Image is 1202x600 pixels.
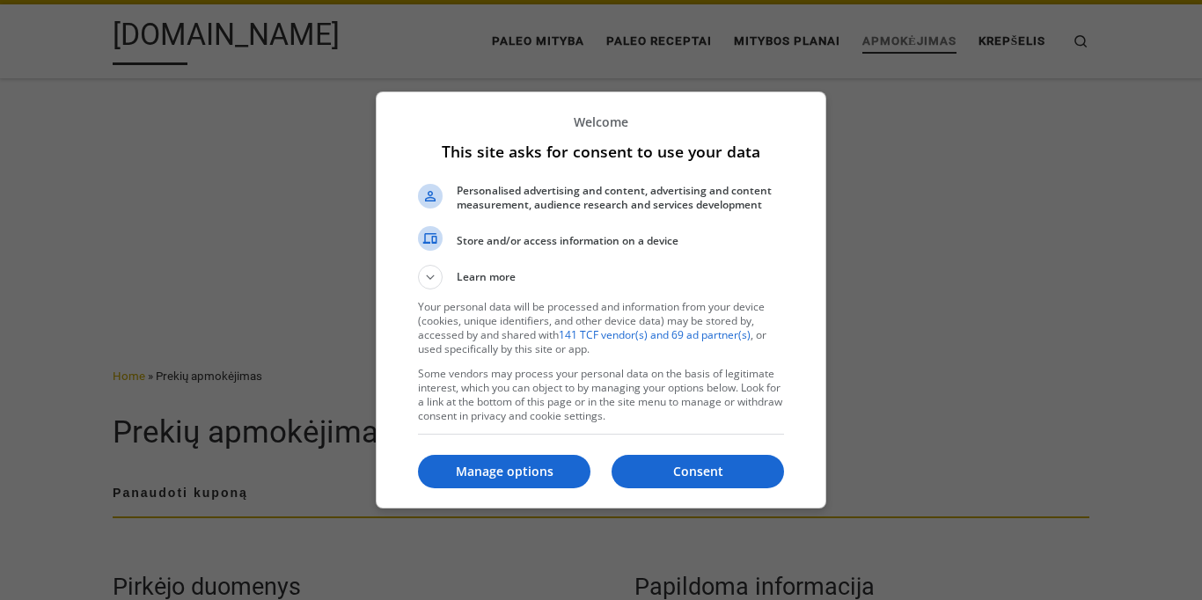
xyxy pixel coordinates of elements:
[418,141,784,162] h1: This site asks for consent to use your data
[612,455,784,488] button: Consent
[457,269,516,289] span: Learn more
[376,91,826,509] div: This site asks for consent to use your data
[418,113,784,130] p: Welcome
[418,455,590,488] button: Manage options
[418,463,590,480] p: Manage options
[418,265,784,289] button: Learn more
[612,463,784,480] p: Consent
[418,300,784,356] p: Your personal data will be processed and information from your device (cookies, unique identifier...
[457,184,784,212] span: Personalised advertising and content, advertising and content measurement, audience research and ...
[559,327,751,342] a: 141 TCF vendor(s) and 69 ad partner(s)
[418,367,784,423] p: Some vendors may process your personal data on the basis of legitimate interest, which you can ob...
[457,234,784,248] span: Store and/or access information on a device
